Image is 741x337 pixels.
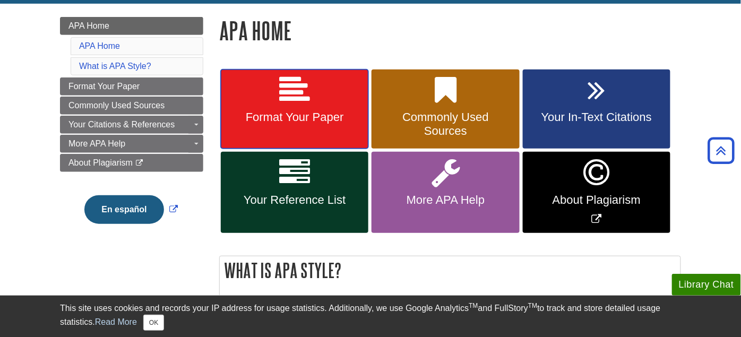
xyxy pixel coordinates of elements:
[372,152,519,233] a: More APA Help
[135,160,144,167] i: This link opens in a new window
[60,135,203,153] a: More APA Help
[68,82,140,91] span: Format Your Paper
[82,205,180,214] a: Link opens in new window
[704,143,738,158] a: Back to Top
[79,62,151,71] a: What is APA Style?
[84,195,163,224] button: En español
[143,315,164,331] button: Close
[68,21,109,30] span: APA Home
[380,110,511,138] span: Commonly Used Sources
[229,110,360,124] span: Format Your Paper
[68,139,125,148] span: More APA Help
[380,193,511,207] span: More APA Help
[229,193,360,207] span: Your Reference List
[469,302,478,309] sup: TM
[219,17,681,44] h1: APA Home
[60,116,203,134] a: Your Citations & References
[528,302,537,309] sup: TM
[523,70,670,149] a: Your In-Text Citations
[68,158,133,167] span: About Plagiarism
[95,317,137,326] a: Read More
[60,17,203,35] a: APA Home
[221,152,368,233] a: Your Reference List
[60,154,203,172] a: About Plagiarism
[220,256,680,284] h2: What is APA Style?
[523,152,670,233] a: Link opens in new window
[68,120,175,129] span: Your Citations & References
[60,302,681,331] div: This site uses cookies and records your IP address for usage statistics. Additionally, we use Goo...
[672,274,741,296] button: Library Chat
[79,41,120,50] a: APA Home
[531,110,662,124] span: Your In-Text Citations
[68,101,165,110] span: Commonly Used Sources
[60,17,203,242] div: Guide Page Menu
[60,97,203,115] a: Commonly Used Sources
[221,70,368,149] a: Format Your Paper
[531,193,662,207] span: About Plagiarism
[60,77,203,96] a: Format Your Paper
[372,70,519,149] a: Commonly Used Sources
